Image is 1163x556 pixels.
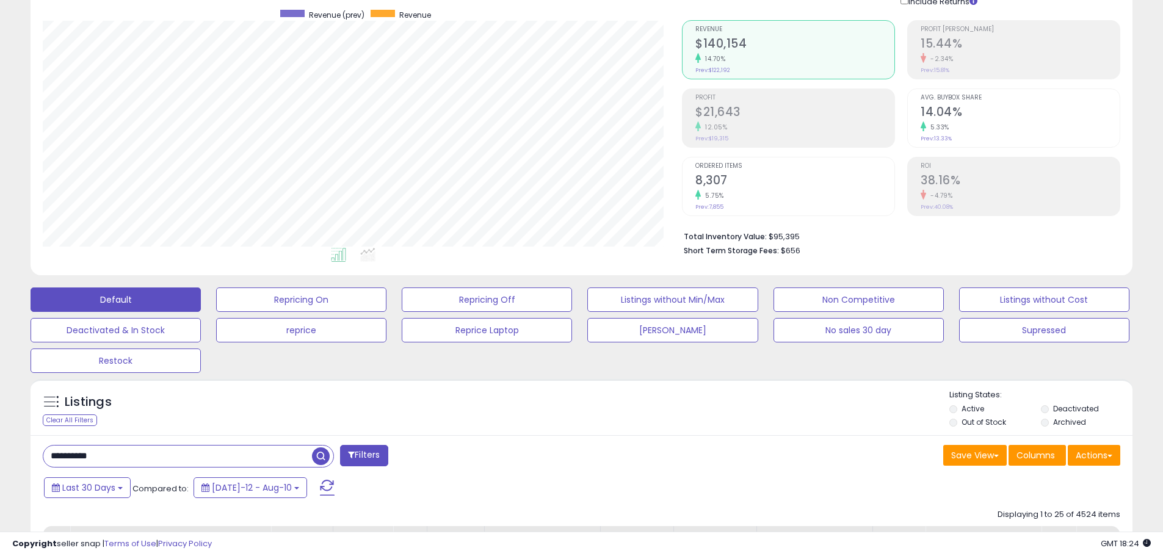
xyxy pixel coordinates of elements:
small: Prev: 15.81% [921,67,949,74]
strong: Copyright [12,538,57,549]
button: No sales 30 day [774,318,944,342]
div: Fulfillment [338,531,388,544]
div: Repricing [276,531,328,544]
span: Revenue [399,10,431,20]
span: Revenue [695,26,894,33]
small: 5.33% [926,123,949,132]
small: -4.79% [926,191,952,200]
button: Deactivated & In Stock [31,318,201,342]
button: Save View [943,445,1007,466]
div: Listed Price [930,531,1036,544]
span: Profit [695,95,894,101]
div: seller snap | | [12,538,212,550]
span: ROI [921,163,1120,170]
div: Cost [398,531,422,544]
span: Revenue (prev) [309,10,364,20]
h2: 8,307 [695,173,894,190]
div: Markup on Cost [762,531,868,544]
span: Compared to: [132,483,189,494]
button: Last 30 Days [44,477,131,498]
button: Repricing Off [402,287,572,312]
span: Avg. Buybox Share [921,95,1120,101]
button: Columns [1009,445,1066,466]
span: Columns [1016,449,1055,461]
button: Default [31,287,201,312]
small: Prev: 7,855 [695,203,723,211]
button: [PERSON_NAME] [587,318,758,342]
h2: $21,643 [695,105,894,121]
span: Last 30 Days [62,482,115,494]
h2: 15.44% [921,37,1120,53]
label: Deactivated [1053,403,1099,414]
b: Total Inventory Value: [684,231,767,242]
span: [DATE]-12 - Aug-10 [212,482,292,494]
small: Prev: 13.33% [921,135,952,142]
p: Listing States: [949,389,1132,401]
div: Title [75,531,266,544]
h2: 14.04% [921,105,1120,121]
span: $656 [781,245,800,256]
small: 14.70% [701,54,725,63]
button: Restock [31,348,201,373]
div: [PERSON_NAME] [679,531,752,544]
button: [DATE]-12 - Aug-10 [194,477,307,498]
div: Displaying 1 to 25 of 4524 items [998,509,1120,521]
h2: $140,154 [695,37,894,53]
button: Reprice Laptop [402,318,572,342]
button: Filters [340,445,388,466]
small: -2.34% [926,54,953,63]
button: Listings without Cost [959,287,1129,312]
small: Prev: $122,192 [695,67,730,74]
span: Profit [PERSON_NAME] [921,26,1120,33]
h5: Listings [65,394,112,411]
label: Active [962,403,984,414]
b: Short Term Storage Fees: [684,245,779,256]
button: Repricing On [216,287,386,312]
a: Privacy Policy [158,538,212,549]
button: reprice [216,318,386,342]
button: Actions [1068,445,1120,466]
button: Listings without Min/Max [587,287,758,312]
label: Archived [1053,417,1086,427]
label: Out of Stock [962,417,1006,427]
button: Supressed [959,318,1129,342]
a: Terms of Use [104,538,156,549]
div: Clear All Filters [43,414,97,426]
small: Prev: $19,315 [695,135,728,142]
h2: 38.16% [921,173,1120,190]
div: Min Price [606,531,668,544]
small: 12.05% [701,123,727,132]
span: 2025-09-10 18:24 GMT [1101,538,1151,549]
span: Ordered Items [695,163,894,170]
button: Non Competitive [774,287,944,312]
li: $95,395 [684,228,1111,243]
div: Amazon Fees [490,531,595,544]
small: Prev: 40.08% [921,203,953,211]
small: 5.75% [701,191,724,200]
